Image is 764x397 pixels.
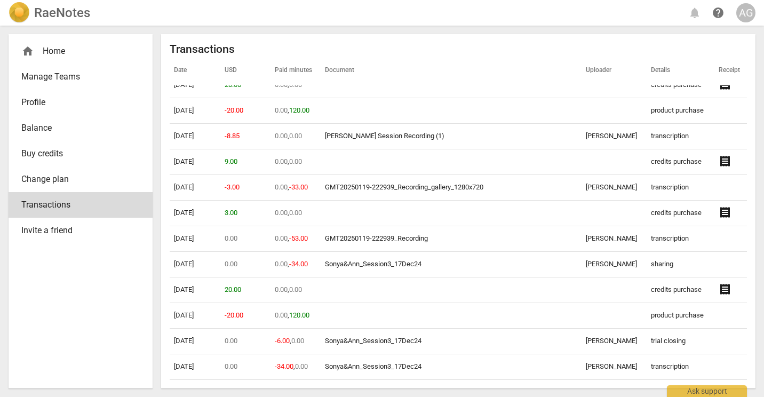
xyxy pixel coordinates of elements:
span: receipt [719,155,731,168]
span: 0.00 [225,337,237,345]
td: , [270,149,321,175]
td: , [270,98,321,124]
td: credits purchase [647,149,714,175]
a: Invite a friend [9,218,153,243]
td: [DATE] [170,149,220,175]
h2: Transactions [170,43,747,56]
h2: RaeNotes [34,5,90,20]
span: 0.00 [275,157,288,165]
span: -20.00 [225,311,243,319]
span: 0.00 [225,362,237,370]
span: 3.00 [225,209,237,217]
a: Profile [9,90,153,115]
span: 0.00 [291,337,304,345]
span: Profile [21,96,131,109]
span: 0.00 [275,234,288,242]
span: -6.00 [275,337,290,345]
a: Sonya&Ann_Session3_17Dec24 [325,260,421,268]
a: Balance [9,115,153,141]
span: 0.00 [275,132,288,140]
a: GMT20250119-222939_Recording_gallery_1280x720 [325,183,483,191]
span: 0.00 [289,132,302,140]
th: Paid minutes [270,56,321,86]
td: transcription [647,354,714,380]
td: [DATE] [170,277,220,303]
span: -53.00 [289,234,308,242]
span: 0.00 [295,362,308,370]
span: -3.00 [225,183,240,191]
th: Document [321,56,581,86]
span: 0.00 [289,157,302,165]
td: , [270,226,321,252]
span: 20.00 [225,285,241,293]
a: [PERSON_NAME] Session Recording (1) [325,132,444,140]
span: -20.00 [225,106,243,114]
span: 0.00 [289,209,302,217]
span: Buy credits [21,147,131,160]
a: GMT20250119-222939_Recording [325,234,428,242]
span: Manage Teams [21,70,131,83]
th: Receipt [714,56,747,86]
td: , [270,277,321,303]
td: transcription [647,226,714,252]
td: [PERSON_NAME] [582,354,647,380]
a: Change plan [9,166,153,192]
span: Balance [21,122,131,134]
td: transcription [647,124,714,149]
span: -33.00 [289,183,308,191]
div: Ask support [667,385,747,397]
td: , [270,124,321,149]
span: 0.00 [225,260,237,268]
div: Home [21,45,131,58]
td: [DATE] [170,252,220,277]
span: 0.00 [289,285,302,293]
td: [DATE] [170,329,220,354]
a: Help [709,3,728,22]
a: Sonya&Ann_Session3_17Dec24 [325,362,421,370]
td: , [270,354,321,380]
td: sharing [647,252,714,277]
span: 0.00 [275,183,288,191]
span: Change plan [21,173,131,186]
span: -34.00 [275,362,293,370]
td: [DATE] [170,303,220,329]
span: receipt [719,206,731,219]
a: LogoRaeNotes [9,2,90,23]
td: [PERSON_NAME] [582,252,647,277]
td: , [270,252,321,277]
span: 120.00 [289,106,309,114]
td: [DATE] [170,124,220,149]
td: , [270,175,321,201]
span: 0.00 [275,311,288,319]
span: 0.00 [275,106,288,114]
td: [DATE] [170,226,220,252]
th: Details [647,56,714,86]
td: , [270,303,321,329]
th: USD [220,56,270,86]
span: 120.00 [289,311,309,319]
td: [DATE] [170,175,220,201]
button: AG [736,3,755,22]
td: credits purchase [647,201,714,226]
span: -34.00 [289,260,308,268]
img: Logo [9,2,30,23]
span: -8.85 [225,132,240,140]
span: home [21,45,34,58]
span: Transactions [21,198,131,211]
td: product purchase [647,98,714,124]
span: 0.00 [225,234,237,242]
td: [DATE] [170,354,220,380]
td: , [270,329,321,354]
th: Uploader [582,56,647,86]
a: Manage Teams [9,64,153,90]
td: [DATE] [170,201,220,226]
td: transcription [647,175,714,201]
td: [DATE] [170,98,220,124]
td: trial closing [647,329,714,354]
a: Buy credits [9,141,153,166]
span: 0.00 [275,285,288,293]
td: , [270,201,321,226]
td: [PERSON_NAME] [582,124,647,149]
td: product purchase [647,303,714,329]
